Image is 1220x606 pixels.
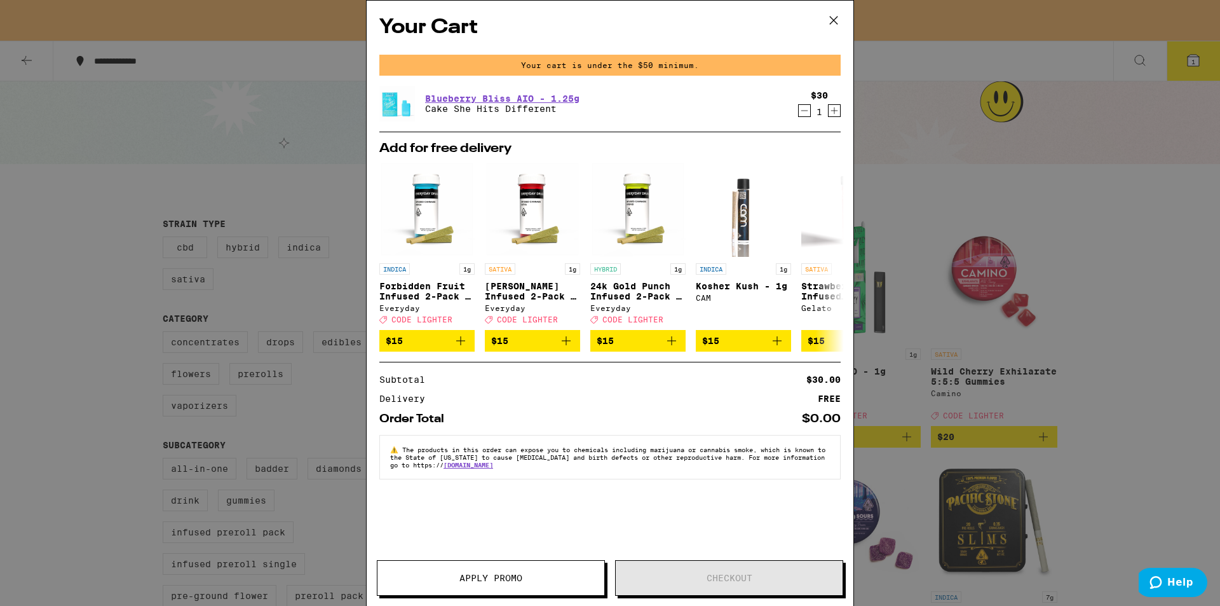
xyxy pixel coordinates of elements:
[386,336,403,346] span: $15
[379,281,475,301] p: Forbidden Fruit Infused 2-Pack - 1g
[444,461,493,469] a: [DOMAIN_NAME]
[811,90,828,100] div: $30
[802,413,841,425] div: $0.00
[459,574,522,582] span: Apply Promo
[702,336,719,346] span: $15
[379,86,415,121] img: Cake She Hits Different - Blueberry Bliss AIO - 1.25g
[590,281,686,301] p: 24k Gold Punch Infused 2-Pack - 1g
[801,263,832,275] p: SATIVA
[811,107,828,117] div: 1
[379,162,475,257] img: Everyday - Forbidden Fruit Infused 2-Pack - 1g
[808,336,825,346] span: $15
[696,162,791,257] img: CAM - Kosher Kush - 1g
[615,560,843,596] button: Checkout
[602,315,663,324] span: CODE LIGHTER
[377,560,605,596] button: Apply Promo
[379,142,841,155] h2: Add for free delivery
[379,330,475,352] button: Add to bag
[590,330,686,352] button: Add to bag
[590,162,686,257] img: Everyday - 24k Gold Punch Infused 2-Pack - 1g
[696,294,791,302] div: CAM
[696,330,791,352] button: Add to bag
[590,162,686,330] a: Open page for 24k Gold Punch Infused 2-Pack - 1g from Everyday
[590,263,621,275] p: HYBRID
[485,263,515,275] p: SATIVA
[696,281,791,291] p: Kosher Kush - 1g
[425,93,579,104] a: Blueberry Bliss AIO - 1.25g
[818,394,841,403] div: FREE
[1139,568,1207,600] iframe: Opens a widget where you can find more information
[707,574,752,582] span: Checkout
[801,330,897,352] button: Add to bag
[565,263,580,275] p: 1g
[801,304,897,312] div: Gelato
[801,162,897,330] a: Open page for Strawberry Cough Infused Lolli's - 1.2g from Gelato
[776,263,791,275] p: 1g
[379,162,475,330] a: Open page for Forbidden Fruit Infused 2-Pack - 1g from Everyday
[670,263,686,275] p: 1g
[801,281,897,301] p: Strawberry Cough Infused [PERSON_NAME]'s - 1.2g
[379,55,841,76] div: Your cart is under the $50 minimum.
[806,375,841,384] div: $30.00
[379,304,475,312] div: Everyday
[391,315,452,324] span: CODE LIGHTER
[798,104,811,117] button: Decrement
[390,446,402,453] span: ⚠️
[390,446,825,469] span: The products in this order can expose you to chemicals including marijuana or cannabis smoke, whi...
[485,330,580,352] button: Add to bag
[485,162,580,330] a: Open page for Jack Herer Infused 2-Pack - 1g from Everyday
[379,13,841,42] h2: Your Cart
[459,263,475,275] p: 1g
[497,315,558,324] span: CODE LIGHTER
[491,336,508,346] span: $15
[696,263,726,275] p: INDICA
[425,104,579,114] p: Cake She Hits Different
[590,304,686,312] div: Everyday
[379,375,434,384] div: Subtotal
[801,162,897,257] img: Gelato - Strawberry Cough Infused Lolli's - 1.2g
[828,104,841,117] button: Increment
[696,162,791,330] a: Open page for Kosher Kush - 1g from CAM
[379,394,434,403] div: Delivery
[485,304,580,312] div: Everyday
[485,281,580,301] p: [PERSON_NAME] Infused 2-Pack - 1g
[485,162,580,257] img: Everyday - Jack Herer Infused 2-Pack - 1g
[597,336,614,346] span: $15
[379,413,453,425] div: Order Total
